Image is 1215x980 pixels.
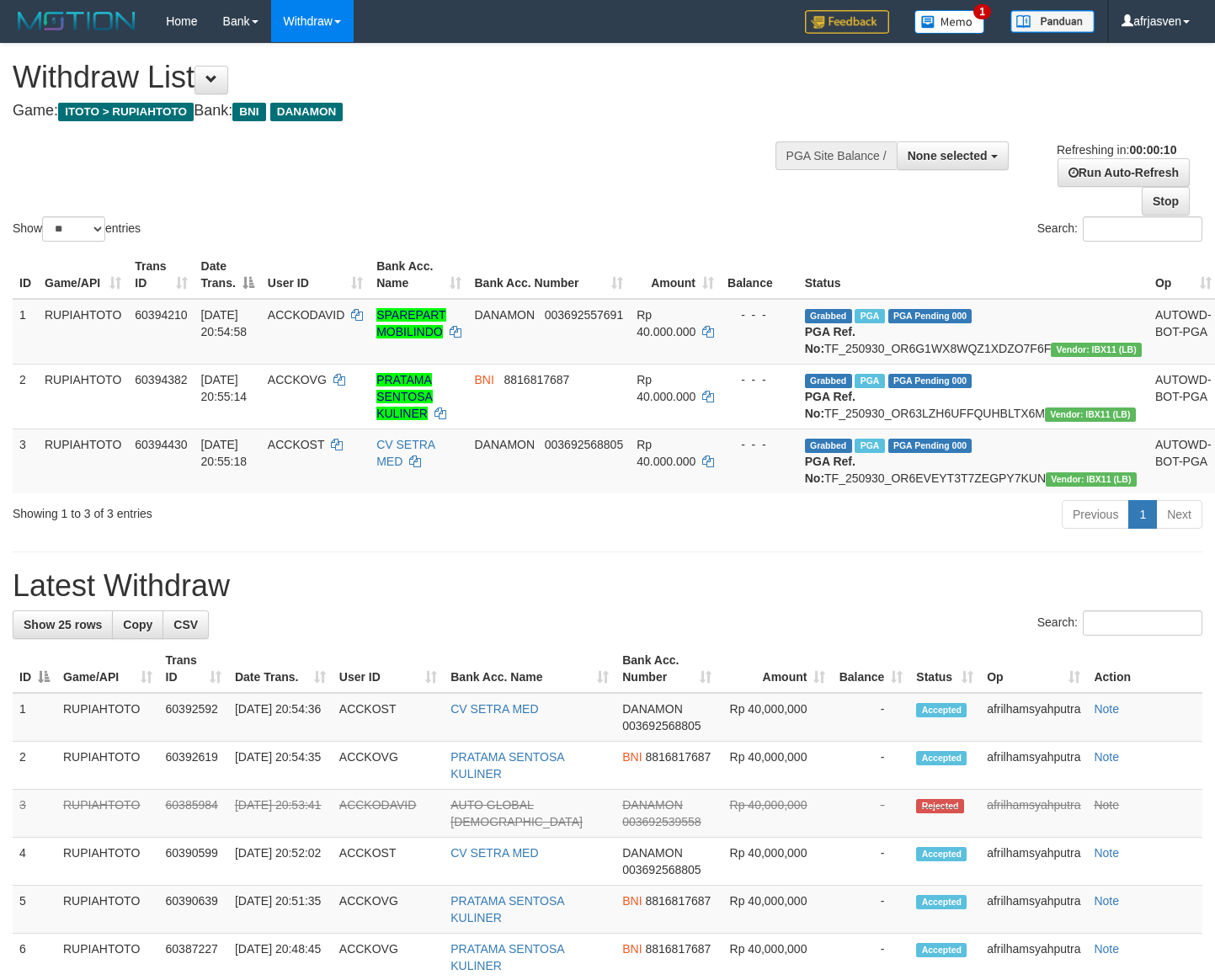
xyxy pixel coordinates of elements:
[832,693,909,742] td: -
[914,10,985,34] img: Button%20Memo.svg
[13,61,793,94] h1: Withdraw List
[545,438,623,451] span: Copy 003692568805 to clipboard
[1128,500,1157,529] a: 1
[56,838,159,886] td: RUPIAHTOTO
[637,438,695,468] span: Rp 40.000.000
[916,703,967,717] span: Accepted
[637,308,695,338] span: Rp 40.000.000
[13,610,113,639] a: Show 25 rows
[980,838,1087,886] td: afrilhamsyahputra
[450,942,564,972] a: PRATAMA SENTOSA KULINER
[622,894,642,908] span: BNI
[622,702,683,716] span: DANAMON
[13,886,56,934] td: 5
[159,838,228,886] td: 60390599
[916,751,967,765] span: Accepted
[630,251,721,299] th: Amount: activate to sort column ascending
[622,942,642,956] span: BNI
[855,374,884,388] span: Marked by afrilhamsyahputra
[1083,216,1202,242] input: Search:
[622,863,701,876] span: Copy 003692568805 to clipboard
[56,886,159,934] td: RUPIAHTOTO
[1087,645,1202,693] th: Action
[718,693,832,742] td: Rp 40,000,000
[916,943,967,957] span: Accepted
[450,846,538,860] a: CV SETRA MED
[1094,846,1119,860] a: Note
[13,429,38,493] td: 3
[622,750,642,764] span: BNI
[13,299,38,365] td: 1
[13,498,493,522] div: Showing 1 to 3 of 3 entries
[888,374,973,388] span: PGA Pending
[545,308,623,322] span: Copy 003692557691 to clipboard
[916,895,967,909] span: Accepted
[159,693,228,742] td: 60392592
[973,4,991,19] span: 1
[798,299,1148,365] td: TF_250930_OR6G1WX8WQZ1XDZO7F6F
[805,309,852,323] span: Grabbed
[333,645,444,693] th: User ID: activate to sort column ascending
[56,693,159,742] td: RUPIAHTOTO
[805,325,855,355] b: PGA Ref. No:
[718,886,832,934] td: Rp 40,000,000
[637,373,695,403] span: Rp 40.000.000
[228,838,333,886] td: [DATE] 20:52:02
[13,742,56,790] td: 2
[159,790,228,838] td: 60385984
[888,309,973,323] span: PGA Pending
[1051,343,1142,357] span: Vendor URL: https://dashboard.q2checkout.com/secure
[645,894,711,908] span: Copy 8816817687 to clipboard
[58,103,194,121] span: ITOTO > RUPIAHTOTO
[123,618,152,631] span: Copy
[622,719,701,732] span: Copy 003692568805 to clipboard
[38,364,128,429] td: RUPIAHTOTO
[135,308,187,322] span: 60394210
[376,373,433,420] a: PRATAMA SENTOSA KULINER
[805,10,889,34] img: Feedback.jpg
[727,371,791,388] div: - - -
[1094,702,1119,716] a: Note
[195,251,261,299] th: Date Trans.: activate to sort column descending
[228,886,333,934] td: [DATE] 20:51:35
[333,838,444,886] td: ACCKOST
[333,693,444,742] td: ACCKOST
[376,438,434,468] a: CV SETRA MED
[916,799,963,813] span: Rejected
[980,645,1087,693] th: Op: activate to sort column ascending
[268,308,345,322] span: ACCKODAVID
[56,790,159,838] td: RUPIAHTOTO
[718,742,832,790] td: Rp 40,000,000
[333,790,444,838] td: ACCKODAVID
[444,645,615,693] th: Bank Acc. Name: activate to sort column ascending
[333,886,444,934] td: ACCKOVG
[798,251,1148,299] th: Status
[261,251,370,299] th: User ID: activate to sort column ascending
[228,790,333,838] td: [DATE] 20:53:41
[450,702,538,716] a: CV SETRA MED
[980,886,1087,934] td: afrilhamsyahputra
[832,886,909,934] td: -
[468,251,631,299] th: Bank Acc. Number: activate to sort column ascending
[1156,500,1202,529] a: Next
[376,308,445,338] a: SPAREPART MOBILINDO
[888,439,973,453] span: PGA Pending
[370,251,467,299] th: Bank Acc. Name: activate to sort column ascending
[228,742,333,790] td: [DATE] 20:54:35
[42,216,105,242] select: Showentries
[201,308,248,338] span: [DATE] 20:54:58
[1057,143,1176,157] span: Refreshing in:
[159,645,228,693] th: Trans ID: activate to sort column ascending
[13,645,56,693] th: ID: activate to sort column descending
[798,364,1148,429] td: TF_250930_OR63LZH6UFFQUHBLTX6M
[909,645,980,693] th: Status: activate to sort column ascending
[721,251,798,299] th: Balance
[908,149,988,162] span: None selected
[832,645,909,693] th: Balance: activate to sort column ascending
[475,438,536,451] span: DANAMON
[1142,187,1190,216] a: Stop
[1037,610,1202,636] label: Search:
[450,894,564,924] a: PRATAMA SENTOSA KULINER
[916,847,967,861] span: Accepted
[615,645,718,693] th: Bank Acc. Number: activate to sort column ascending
